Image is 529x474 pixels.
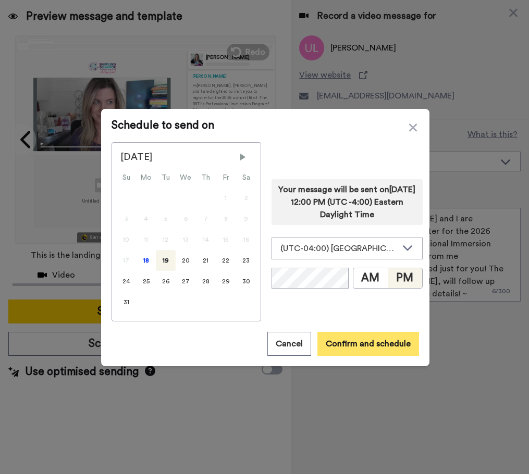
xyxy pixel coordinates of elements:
div: Tue Aug 26 2025 [156,271,176,292]
div: Fri Aug 15 2025 [216,229,236,250]
abbr: Wednesday [180,174,191,181]
div: Sun Aug 10 2025 [116,229,137,250]
div: Wed Aug 27 2025 [176,271,196,292]
div: Thu Aug 28 2025 [196,271,216,292]
div: Sat Aug 09 2025 [236,208,256,229]
div: Wed Aug 06 2025 [176,208,196,229]
div: Sun Aug 31 2025 [116,292,137,313]
div: Thu Aug 07 2025 [196,208,216,229]
abbr: Saturday [242,174,250,181]
div: Thu Aug 14 2025 [196,229,216,250]
span: Next Month [238,152,248,163]
abbr: Monday [140,174,152,181]
button: Confirm and schedule [317,332,419,356]
div: Mon Aug 04 2025 [137,208,156,229]
div: Tue Aug 12 2025 [156,229,176,250]
abbr: Tuesday [162,174,170,181]
abbr: Sunday [122,174,130,181]
div: Thu Aug 21 2025 [196,250,216,271]
div: Your message will be sent on [DATE] 12:00 PM (UTC -4:00) Eastern Daylight Time [272,179,423,225]
button: Cancel [267,332,311,356]
abbr: Thursday [201,174,210,181]
div: Sun Aug 03 2025 [116,208,137,229]
div: Mon Aug 18 2025 [137,250,156,271]
div: Fri Aug 29 2025 [216,271,236,292]
div: Sat Aug 02 2025 [236,188,256,208]
div: (UTC-04:00) [GEOGRAPHIC_DATA], [GEOGRAPHIC_DATA] [280,242,397,255]
div: Tue Aug 19 2025 [156,250,176,271]
div: Wed Aug 20 2025 [176,250,196,271]
div: Sun Aug 24 2025 [116,271,137,292]
button: PM [388,268,422,288]
div: Sat Aug 16 2025 [236,229,256,250]
div: Tue Aug 05 2025 [156,208,176,229]
div: Wed Aug 13 2025 [176,229,196,250]
div: Mon Aug 25 2025 [137,271,156,292]
div: [DATE] [120,151,252,164]
div: Fri Aug 08 2025 [216,208,236,229]
abbr: Friday [223,174,229,181]
div: Fri Aug 22 2025 [216,250,236,271]
button: AM [353,268,388,288]
span: Schedule to send on [112,119,419,132]
div: Sun Aug 17 2025 [116,250,137,271]
div: Sat Aug 23 2025 [236,250,256,271]
div: Mon Aug 11 2025 [137,229,156,250]
div: Sat Aug 30 2025 [236,271,256,292]
div: Fri Aug 01 2025 [216,188,236,208]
